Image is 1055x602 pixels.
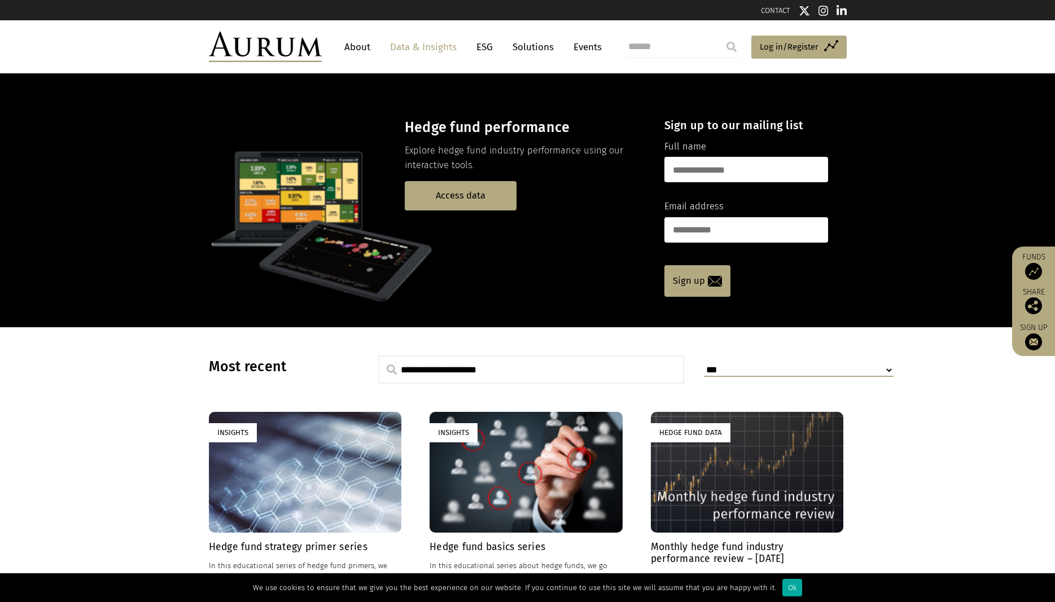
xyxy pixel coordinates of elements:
[1025,333,1042,350] img: Sign up to our newsletter
[837,5,847,16] img: Linkedin icon
[651,541,844,565] h4: Monthly hedge fund industry performance review – [DATE]
[1018,323,1049,350] a: Sign up
[799,5,810,16] img: Twitter icon
[209,423,257,442] div: Insights
[782,579,802,596] div: Ok
[1018,288,1049,314] div: Share
[387,364,397,375] img: search.svg
[664,199,724,214] label: Email address
[471,37,498,58] a: ESG
[507,37,559,58] a: Solutions
[405,181,516,210] a: Access data
[708,276,722,287] img: email-icon
[430,560,623,595] p: In this educational series about hedge funds, we go back to basics, looking at what hedge funds a...
[664,265,730,297] a: Sign up
[405,119,645,136] h3: Hedge fund performance
[209,358,350,375] h3: Most recent
[664,118,828,132] h4: Sign up to our mailing list
[720,36,743,58] input: Submit
[1018,252,1049,280] a: Funds
[405,143,645,173] p: Explore hedge fund industry performance using our interactive tools.
[818,5,829,16] img: Instagram icon
[651,423,730,442] div: Hedge Fund Data
[209,560,402,595] p: In this educational series of hedge fund primers, we take a deeper look into hedge fund strategie...
[664,139,706,154] label: Full name
[430,423,478,442] div: Insights
[209,32,322,62] img: Aurum
[651,572,844,587] div: [DATE]
[384,37,462,58] a: Data & Insights
[1025,263,1042,280] img: Access Funds
[339,37,376,58] a: About
[751,36,847,59] a: Log in/Register
[430,541,623,553] h4: Hedge fund basics series
[209,541,402,553] h4: Hedge fund strategy primer series
[1025,297,1042,314] img: Share this post
[568,37,602,58] a: Events
[761,6,790,15] a: CONTACT
[760,40,818,54] span: Log in/Register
